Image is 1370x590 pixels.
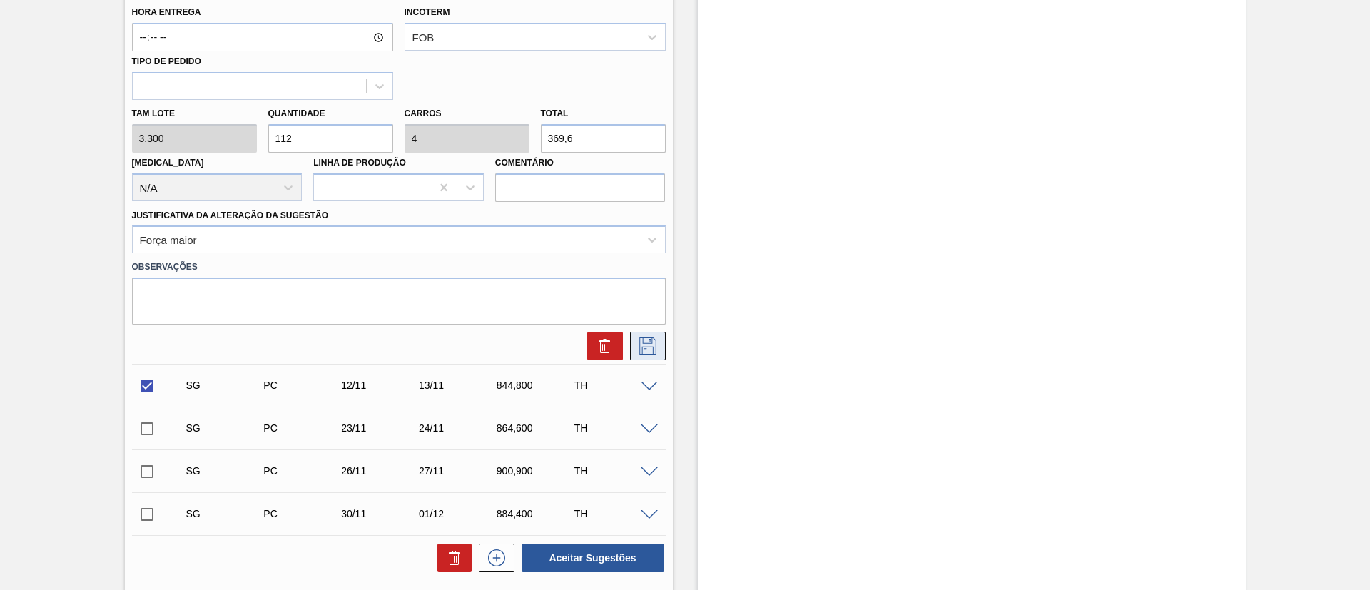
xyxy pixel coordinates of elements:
div: Sugestão Criada [183,422,269,434]
div: 23/11/2025 [338,422,424,434]
div: 12/11/2025 [338,380,424,391]
div: Pedido de Compra [260,508,346,519]
div: Força maior [140,234,197,246]
div: 900,900 [493,465,579,477]
div: FOB [412,31,435,44]
div: Nova sugestão [472,544,514,572]
div: Excluir Sugestões [430,544,472,572]
div: Pedido de Compra [260,380,346,391]
label: Quantidade [268,108,325,118]
div: Sugestão Criada [183,380,269,391]
label: Comentário [495,153,666,173]
div: 884,400 [493,508,579,519]
div: 844,800 [493,380,579,391]
div: Salvar Sugestão [623,332,666,360]
div: Excluir Sugestão [580,332,623,360]
div: Sugestão Criada [183,465,269,477]
div: Aceitar Sugestões [514,542,666,574]
div: Pedido de Compra [260,465,346,477]
div: TH [571,380,657,391]
div: TH [571,422,657,434]
label: Hora Entrega [132,2,393,23]
div: 13/11/2025 [415,380,502,391]
div: 01/12/2025 [415,508,502,519]
label: Tipo de pedido [132,56,201,66]
label: Justificativa da Alteração da Sugestão [132,210,329,220]
label: Carros [405,108,442,118]
button: Aceitar Sugestões [522,544,664,572]
label: Tam lote [132,103,257,124]
div: TH [571,465,657,477]
label: Total [541,108,569,118]
div: 26/11/2025 [338,465,424,477]
label: Incoterm [405,7,450,17]
div: TH [571,508,657,519]
div: Pedido de Compra [260,422,346,434]
div: 30/11/2025 [338,508,424,519]
div: 24/11/2025 [415,422,502,434]
label: Linha de Produção [313,158,406,168]
label: [MEDICAL_DATA] [132,158,204,168]
div: 27/11/2025 [415,465,502,477]
div: Sugestão Criada [183,508,269,519]
label: Observações [132,257,666,278]
div: 864,600 [493,422,579,434]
